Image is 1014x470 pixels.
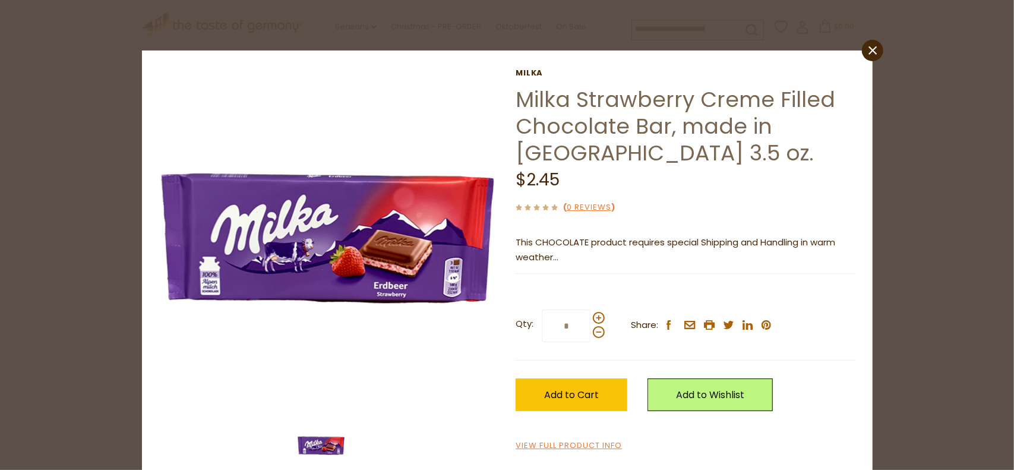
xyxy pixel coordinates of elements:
img: Milka Strawberry Creme Filled Chocolate Bar, made in Germany 3.5 oz. [160,68,499,408]
button: Add to Cart [516,378,627,411]
span: $2.45 [516,168,560,191]
a: Add to Wishlist [647,378,773,411]
a: Milka Strawberry Creme Filled Chocolate Bar, made in [GEOGRAPHIC_DATA] 3.5 oz. [516,84,835,168]
span: Share: [631,318,658,333]
a: Milka [516,68,854,78]
span: Add to Cart [544,388,599,402]
img: Milka Strawberry Creme Filled Chocolate Bar, made in Germany 3.5 oz. [298,422,345,469]
a: View Full Product Info [516,440,622,452]
a: 0 Reviews [567,201,611,214]
input: Qty: [542,310,590,342]
strong: Qty: [516,317,533,332]
p: This CHOCOLATE product requires special Shipping and Handling in warm weather [516,235,854,265]
span: ( ) [563,201,615,213]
